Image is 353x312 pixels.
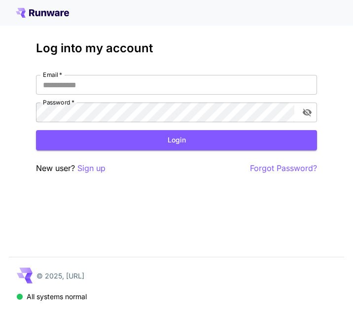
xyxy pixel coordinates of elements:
[36,162,106,174] p: New user?
[36,271,84,281] p: © 2025, [URL]
[77,162,106,174] button: Sign up
[43,98,74,106] label: Password
[43,70,62,79] label: Email
[27,291,87,302] p: All systems normal
[298,104,316,121] button: toggle password visibility
[36,130,317,150] button: Login
[250,162,317,174] button: Forgot Password?
[36,41,317,55] h3: Log into my account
